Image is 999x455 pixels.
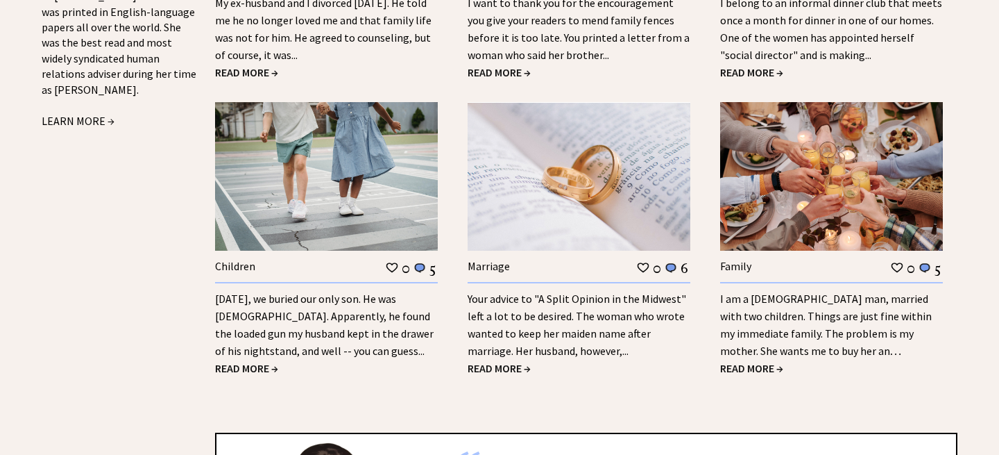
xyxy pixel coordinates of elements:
img: message_round%201.png [413,262,427,274]
img: children.jpg [215,102,438,251]
a: [DATE], we buried our only son. He was [DEMOGRAPHIC_DATA]. Apparently, he found the loaded gun my... [215,292,434,358]
td: 0 [906,259,916,277]
a: READ MORE → [215,65,278,79]
td: 5 [429,259,436,277]
a: READ MORE → [720,65,783,79]
img: family.jpg [720,102,943,251]
img: message_round%201.png [664,262,678,274]
a: Children [215,259,255,273]
img: heart_outline%201.png [385,261,399,274]
img: marriage.jpg [468,102,690,251]
a: READ MORE → [468,65,531,79]
a: Your advice to "A Split Opinion in the Midwest" left a lot to be desired. The woman who wrote wan... [468,292,686,358]
a: Marriage [468,259,510,273]
td: 6 [680,259,689,277]
td: 0 [652,259,662,277]
a: READ MORE → [720,361,783,375]
a: I am a [DEMOGRAPHIC_DATA] man, married with two children. Things are just fine within my immediat... [720,292,932,375]
img: heart_outline%201.png [890,261,904,274]
td: 5 [934,259,941,277]
a: READ MORE → [468,361,531,375]
a: Family [720,259,751,273]
td: 0 [401,259,411,277]
a: READ MORE → [215,361,278,375]
img: message_round%201.png [918,262,932,274]
a: LEARN MORE → [42,114,114,128]
img: heart_outline%201.png [636,261,650,274]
